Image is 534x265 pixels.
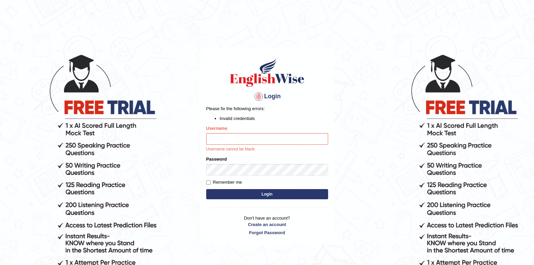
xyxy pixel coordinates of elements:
[229,57,306,88] img: Logo of English Wise sign in for intelligent practice with AI
[206,125,228,131] label: Username
[206,179,242,186] label: Remember me
[206,146,328,152] p: Username cannot be blank.
[206,189,328,199] button: Login
[206,221,328,228] a: Create an account
[206,91,328,102] h4: Login
[206,229,328,236] a: Forgot Password
[206,215,328,236] p: Don't have an account?
[206,180,211,185] input: Remember me
[206,105,328,112] p: Please fix the following errors:
[206,156,227,162] label: Password
[220,115,328,122] li: Invalid credentials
